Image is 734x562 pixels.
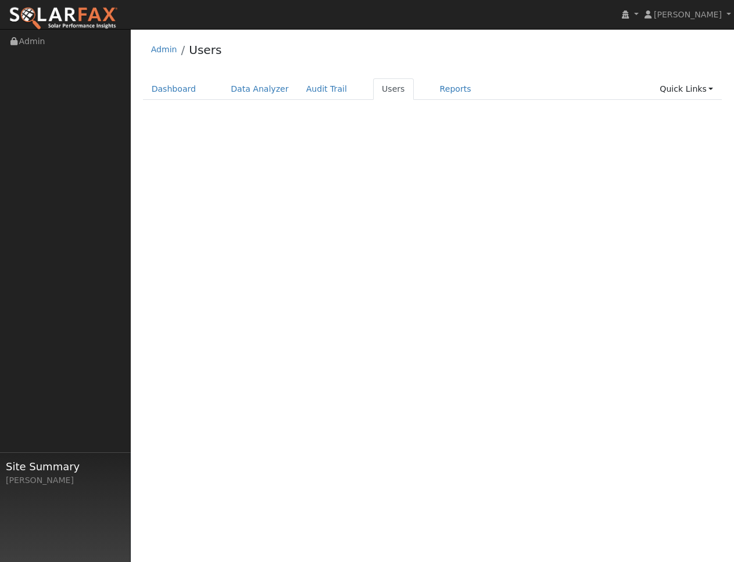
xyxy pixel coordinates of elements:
[189,43,221,57] a: Users
[222,78,298,100] a: Data Analyzer
[6,474,124,487] div: [PERSON_NAME]
[431,78,480,100] a: Reports
[151,45,177,54] a: Admin
[9,6,118,31] img: SolarFax
[654,10,722,19] span: [PERSON_NAME]
[6,459,124,474] span: Site Summary
[298,78,356,100] a: Audit Trail
[373,78,414,100] a: Users
[651,78,722,100] a: Quick Links
[143,78,205,100] a: Dashboard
